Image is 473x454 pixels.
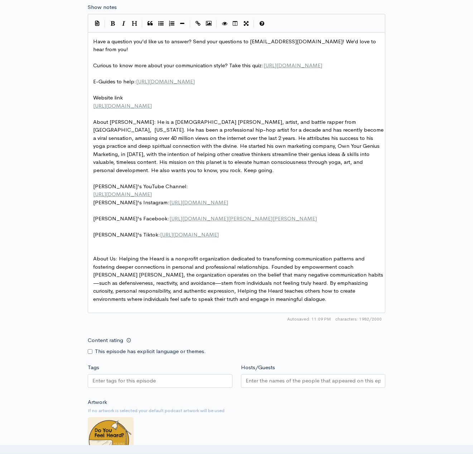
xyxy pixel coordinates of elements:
[88,398,107,406] label: Artwork
[88,3,117,11] label: Show notes
[92,18,102,28] button: Insert Show Notes Template
[219,18,230,29] button: Toggle Preview
[93,78,195,85] span: E-Guides to help:
[88,363,99,372] label: Tags
[160,231,219,238] span: [URL][DOMAIN_NAME]
[241,18,251,29] button: Toggle Fullscreen
[136,78,195,85] span: [URL][DOMAIN_NAME]
[256,18,267,29] button: Markdown Guide
[287,316,331,322] span: Autosaved: 11:09 PM
[92,377,157,385] input: Enter tags for this episode
[93,102,152,109] span: [URL][DOMAIN_NAME]
[254,20,254,28] i: |
[264,62,322,69] span: [URL][DOMAIN_NAME]
[241,363,275,372] label: Hosts/Guests
[155,18,166,29] button: Generic List
[169,199,228,206] span: [URL][DOMAIN_NAME]
[107,18,118,29] button: Bold
[230,18,241,29] button: Toggle Side by Side
[93,255,383,302] span: About Us: Helping the Heard is a nonprofit organization dedicated to transforming communication p...
[335,316,382,322] span: 1982/2000
[93,183,188,190] span: [PERSON_NAME]'s YouTube Channel:
[88,333,123,348] label: Content rating
[246,377,381,385] input: Enter the names of the people that appeared on this episode
[129,18,140,29] button: Heading
[93,62,322,69] span: Curious to know more about your communication style? Take this quiz:
[95,347,206,356] label: This episode has explicit language or themes.
[93,231,219,238] span: [PERSON_NAME]'s Tiktok:
[118,18,129,29] button: Italic
[93,191,152,197] span: [URL][DOMAIN_NAME]
[93,38,377,53] span: Have a question you’d like us to answer? Send your questions to [EMAIL_ADDRESS][DOMAIN_NAME]! We’...
[193,18,203,29] button: Create Link
[93,199,228,206] span: [PERSON_NAME]'s Instagram:
[166,18,177,29] button: Numbered List
[169,215,317,222] span: [URL][DOMAIN_NAME][PERSON_NAME][PERSON_NAME]
[216,20,217,28] i: |
[88,407,385,414] small: If no artwork is selected your default podcast artwork will be used
[145,18,155,29] button: Quote
[93,215,318,222] span: [PERSON_NAME]'s Facebook:
[93,118,385,174] span: About [PERSON_NAME]: He is a [DEMOGRAPHIC_DATA] [PERSON_NAME], artist, and battle rapper from [GE...
[203,18,214,29] button: Insert Image
[93,94,123,101] span: Website link
[177,18,188,29] button: Insert Horizontal Line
